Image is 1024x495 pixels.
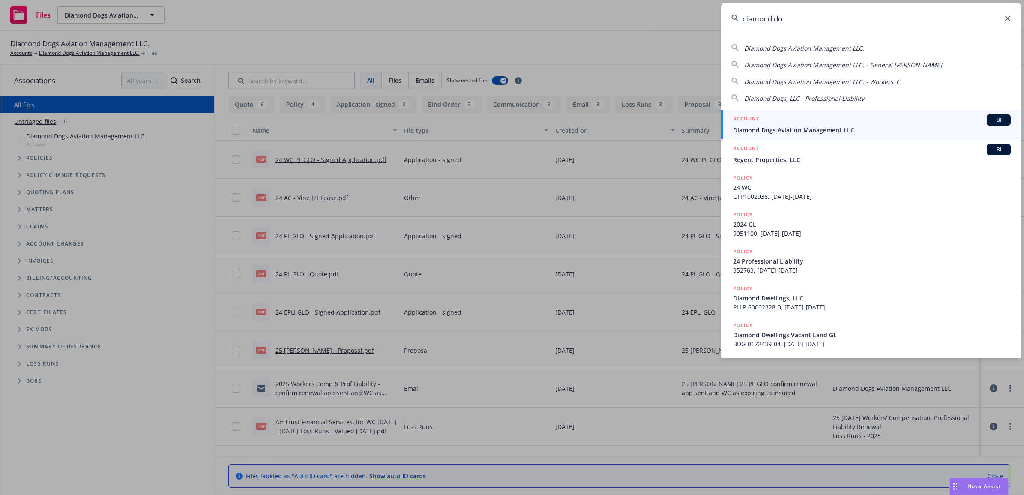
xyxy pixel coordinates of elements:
[744,61,942,69] span: Diamond Dogs Aviation Management LLC. - General [PERSON_NAME]
[949,478,1009,495] button: Nova Assist
[721,316,1021,353] a: POLICYDiamond Dwellings Vacant Land GLBDG-0172439-04, [DATE]-[DATE]
[721,169,1021,206] a: POLICY24 WCCTP1002936, [DATE]-[DATE]
[721,279,1021,316] a: POLICYDiamond Dwellings, LLCPLLP-S0002328-0, [DATE]-[DATE]
[733,155,1011,164] span: Regent Properties, LLC
[733,257,1011,266] span: 24 Professional Liability
[733,126,1011,135] span: Diamond Dogs Aviation Management LLC.
[733,266,1011,275] span: 352763, [DATE]-[DATE]
[733,114,759,125] h5: ACCOUNT
[733,294,1011,303] span: Diamond Dwellings, LLC
[733,144,759,154] h5: ACCOUNT
[950,478,961,495] div: Drag to move
[733,210,753,219] h5: POLICY
[744,44,864,52] span: Diamond Dogs Aviation Management LLC.
[721,139,1021,169] a: ACCOUNTBIRegent Properties, LLC
[733,183,1011,192] span: 24 WC
[733,303,1011,312] span: PLLP-S0002328-0, [DATE]-[DATE]
[744,78,900,86] span: Diamond Dogs Aviation Management LLC. - Workers' C
[967,483,1001,490] span: Nova Assist
[721,206,1021,243] a: POLICY2024 GL9051100, [DATE]-[DATE]
[744,94,864,102] span: Diamond Dogs, LLC - Professional Liability
[990,146,1007,153] span: BI
[733,339,1011,348] span: BDG-0172439-04, [DATE]-[DATE]
[733,192,1011,201] span: CTP1002936, [DATE]-[DATE]
[733,174,753,182] h5: POLICY
[733,321,753,330] h5: POLICY
[733,330,1011,339] span: Diamond Dwellings Vacant Land GL
[721,110,1021,139] a: ACCOUNTBIDiamond Dogs Aviation Management LLC.
[733,229,1011,238] span: 9051100, [DATE]-[DATE]
[721,3,1021,34] input: Search...
[733,220,1011,229] span: 2024 GL
[721,243,1021,279] a: POLICY24 Professional Liability352763, [DATE]-[DATE]
[990,116,1007,124] span: BI
[733,247,753,256] h5: POLICY
[733,284,753,293] h5: POLICY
